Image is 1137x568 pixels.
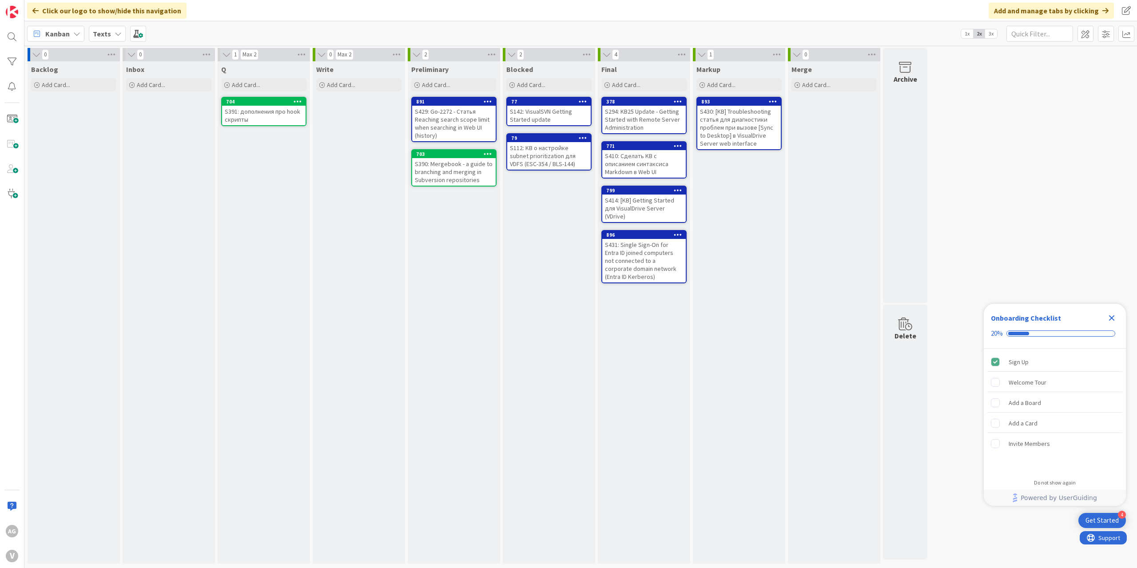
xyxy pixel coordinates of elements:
[42,49,49,60] span: 0
[507,98,591,125] div: 77S142: VisualSVN Getting Started update
[507,142,591,170] div: S112: KB о настройке subnet prioritization для VDFS (ESC-354 / BLS-144)
[602,142,686,178] div: 771S410: Сделать KB с описанием синтаксиса Markdown в Web UI
[601,141,687,179] a: 771S410: Сделать KB с описанием синтаксиса Markdown в Web UI
[991,330,1003,338] div: 20%
[1009,357,1029,367] div: Sign Up
[338,52,351,57] div: Max 2
[602,231,686,282] div: 896S431: Single Sign-On for Entra ID joined computers not connected to a corporate domain network...
[602,187,686,222] div: 799S414: [KB] Getting Started для VisualDrive Server (VDrive)
[987,373,1122,392] div: Welcome Tour is incomplete.
[894,74,917,84] div: Archive
[612,81,640,89] span: Add Card...
[601,65,617,74] span: Final
[1009,377,1046,388] div: Welcome Tour
[412,150,496,186] div: 703S390: Mergebook - a guide to branching and merging in Subversion repositories
[506,97,592,126] a: 77S142: VisualSVN Getting Started update
[6,6,18,18] img: Visit kanbanzone.com
[19,1,40,12] span: Support
[973,29,985,38] span: 2x
[602,231,686,239] div: 896
[1006,26,1073,42] input: Quick Filter...
[987,352,1122,372] div: Sign Up is complete.
[802,81,831,89] span: Add Card...
[31,65,58,74] span: Backlog
[1009,397,1041,408] div: Add a Board
[602,142,686,150] div: 771
[602,187,686,195] div: 799
[701,99,781,105] div: 893
[987,434,1122,453] div: Invite Members is incomplete.
[6,525,18,537] div: AG
[412,158,496,186] div: S390: Mergebook - a guide to branching and merging in Subversion repositories
[989,3,1114,19] div: Add and manage tabs by clicking
[416,151,496,157] div: 703
[1105,311,1119,325] div: Close Checklist
[802,49,809,60] span: 0
[222,106,306,125] div: S391: дополнения про hook скрипты
[506,65,533,74] span: Blocked
[1078,513,1126,528] div: Open Get Started checklist, remaining modules: 4
[507,134,591,142] div: 79
[511,135,591,141] div: 79
[894,330,916,341] div: Delete
[602,150,686,178] div: S410: Сделать KB с описанием синтаксиса Markdown в Web UI
[221,65,226,74] span: Q
[602,239,686,282] div: S431: Single Sign-On for Entra ID joined computers not connected to a corporate domain network (E...
[602,195,686,222] div: S414: [KB] Getting Started для VisualDrive Server (VDrive)
[222,98,306,106] div: 704
[126,65,144,74] span: Inbox
[697,98,781,149] div: 893S430: [KB] Troubleshooting статья для диагностики проблем при вызове [Sync to Desktop] в Visua...
[422,81,450,89] span: Add Card...
[612,49,619,60] span: 4
[984,304,1126,506] div: Checklist Container
[222,98,306,125] div: 704S391: дополнения про hook скрипты
[45,28,70,39] span: Kanban
[411,149,497,187] a: 703S390: Mergebook - a guide to branching and merging in Subversion repositories
[412,98,496,106] div: 891
[507,134,591,170] div: 79S112: KB о настройке subnet prioritization для VDFS (ESC-354 / BLS-144)
[1085,516,1119,525] div: Get Started
[602,106,686,133] div: S294: KB25 Update - Getting Started with Remote Server Administration
[412,150,496,158] div: 703
[987,393,1122,413] div: Add a Board is incomplete.
[991,330,1119,338] div: Checklist progress: 20%
[507,98,591,106] div: 77
[411,97,497,142] a: 891S429: Go-2272 - Статья Reaching search scope limit when searching in Web UI (history)
[416,99,496,105] div: 891
[991,313,1061,323] div: Onboarding Checklist
[601,230,687,283] a: 896S431: Single Sign-On for Entra ID joined computers not connected to a corporate domain network...
[506,133,592,171] a: 79S112: KB о настройке subnet prioritization для VDFS (ESC-354 / BLS-144)
[327,49,334,60] span: 0
[988,490,1121,506] a: Powered by UserGuiding
[511,99,591,105] div: 77
[606,143,686,149] div: 771
[411,65,449,74] span: Preliminary
[507,106,591,125] div: S142: VisualSVN Getting Started update
[696,65,720,74] span: Markup
[602,98,686,133] div: 378S294: KB25 Update - Getting Started with Remote Server Administration
[606,187,686,194] div: 799
[985,29,997,38] span: 3x
[412,98,496,141] div: 891S429: Go-2272 - Статья Reaching search scope limit when searching in Web UI (history)
[1009,418,1038,429] div: Add a Card
[93,29,111,38] b: Texts
[1021,493,1097,503] span: Powered by UserGuiding
[1034,479,1076,486] div: Do not show again
[606,232,686,238] div: 896
[221,97,306,126] a: 704S391: дополнения про hook скрипты
[27,3,187,19] div: Click our logo to show/hide this navigation
[327,81,355,89] span: Add Card...
[316,65,334,74] span: Write
[232,49,239,60] span: 1
[697,98,781,106] div: 893
[412,106,496,141] div: S429: Go-2272 - Статья Reaching search scope limit when searching in Web UI (history)
[601,97,687,134] a: 378S294: KB25 Update - Getting Started with Remote Server Administration
[601,186,687,223] a: 799S414: [KB] Getting Started для VisualDrive Server (VDrive)
[697,106,781,149] div: S430: [KB] Troubleshooting статья для диагностики проблем при вызове [Sync to Desktop] в VisualDr...
[6,550,18,562] div: V
[961,29,973,38] span: 1x
[696,97,782,150] a: 893S430: [KB] Troubleshooting статья для диагностики проблем при вызове [Sync to Desktop] в Visua...
[517,81,545,89] span: Add Card...
[517,49,524,60] span: 2
[984,349,1126,473] div: Checklist items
